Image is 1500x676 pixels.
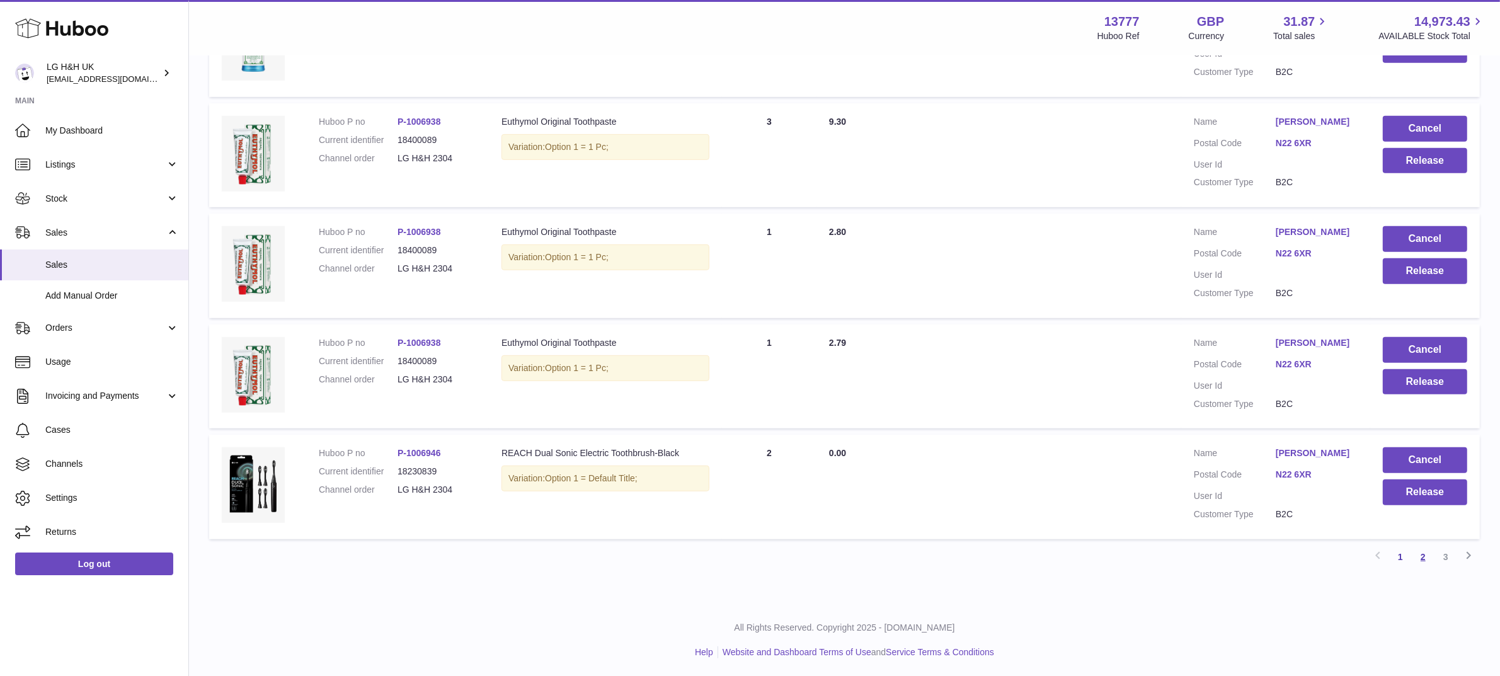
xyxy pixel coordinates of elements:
[319,466,398,478] dt: Current identifier
[319,244,398,256] dt: Current identifier
[545,473,638,483] span: Option 1 = Default Title;
[398,338,441,348] a: P-1006938
[319,134,398,146] dt: Current identifier
[1194,508,1276,520] dt: Customer Type
[319,484,398,496] dt: Channel order
[398,374,476,386] dd: LG H&H 2304
[718,646,994,658] li: and
[45,458,179,470] span: Channels
[1378,13,1485,42] a: 14,973.43 AVAILABLE Stock Total
[319,374,398,386] dt: Channel order
[1383,226,1467,252] button: Cancel
[501,447,709,459] div: REACH Dual Sonic Electric Toothbrush-Black
[1414,13,1470,30] span: 14,973.43
[1378,30,1485,42] span: AVAILABLE Stock Total
[1276,358,1358,370] a: N22 6XR
[1276,508,1358,520] dd: B2C
[1194,469,1276,484] dt: Postal Code
[45,424,179,436] span: Cases
[1194,226,1276,241] dt: Name
[1194,358,1276,374] dt: Postal Code
[45,125,179,137] span: My Dashboard
[45,227,166,239] span: Sales
[501,134,709,160] div: Variation:
[723,647,871,657] a: Website and Dashboard Terms of Use
[398,152,476,164] dd: LG H&H 2304
[47,61,160,85] div: LG H&H UK
[319,263,398,275] dt: Channel order
[1383,148,1467,174] button: Release
[722,435,816,539] td: 2
[1194,116,1276,131] dt: Name
[222,447,285,523] img: REACH_Dual_Sonic_Electric_Toothbrush-Image-1.webp
[45,159,166,171] span: Listings
[1276,226,1358,238] a: [PERSON_NAME]
[1194,447,1276,462] dt: Name
[15,553,173,575] a: Log out
[722,324,816,429] td: 1
[1194,66,1276,78] dt: Customer Type
[1194,137,1276,152] dt: Postal Code
[1194,269,1276,281] dt: User Id
[501,226,709,238] div: Euthymol Original Toothpaste
[1276,116,1358,128] a: [PERSON_NAME]
[319,355,398,367] dt: Current identifier
[398,448,441,458] a: P-1006946
[829,448,846,458] span: 0.00
[1276,248,1358,260] a: N22 6XR
[319,337,398,349] dt: Huboo P no
[1273,13,1329,42] a: 31.87 Total sales
[545,252,609,262] span: Option 1 = 1 Pc;
[45,193,166,205] span: Stock
[1197,13,1224,30] strong: GBP
[222,226,285,302] img: Euthymol_Original_Toothpaste_Image-1.webp
[1412,546,1434,568] a: 2
[1434,546,1457,568] a: 3
[722,214,816,318] td: 1
[398,117,441,127] a: P-1006938
[1276,176,1358,188] dd: B2C
[398,484,476,496] dd: LG H&H 2304
[1194,380,1276,392] dt: User Id
[45,356,179,368] span: Usage
[545,142,609,152] span: Option 1 = 1 Pc;
[1389,546,1412,568] a: 1
[398,134,476,146] dd: 18400089
[319,152,398,164] dt: Channel order
[501,355,709,381] div: Variation:
[1383,447,1467,473] button: Cancel
[45,390,166,402] span: Invoicing and Payments
[1194,287,1276,299] dt: Customer Type
[1276,447,1358,459] a: [PERSON_NAME]
[319,226,398,238] dt: Huboo P no
[1273,30,1329,42] span: Total sales
[1194,248,1276,263] dt: Postal Code
[1383,337,1467,363] button: Cancel
[45,322,166,334] span: Orders
[45,492,179,504] span: Settings
[1276,469,1358,481] a: N22 6XR
[1283,13,1315,30] span: 31.87
[1383,116,1467,142] button: Cancel
[501,466,709,491] div: Variation:
[398,227,441,237] a: P-1006938
[45,290,179,302] span: Add Manual Order
[1276,337,1358,349] a: [PERSON_NAME]
[319,116,398,128] dt: Huboo P no
[1189,30,1225,42] div: Currency
[1194,398,1276,410] dt: Customer Type
[47,74,185,84] span: [EMAIL_ADDRESS][DOMAIN_NAME]
[722,103,816,208] td: 3
[398,355,476,367] dd: 18400089
[1276,287,1358,299] dd: B2C
[398,244,476,256] dd: 18400089
[45,259,179,271] span: Sales
[398,263,476,275] dd: LG H&H 2304
[222,116,285,192] img: Euthymol_Original_Toothpaste_Image-1.webp
[1276,398,1358,410] dd: B2C
[545,363,609,373] span: Option 1 = 1 Pc;
[501,337,709,349] div: Euthymol Original Toothpaste
[319,447,398,459] dt: Huboo P no
[398,466,476,478] dd: 18230839
[199,622,1490,634] p: All Rights Reserved. Copyright 2025 - [DOMAIN_NAME]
